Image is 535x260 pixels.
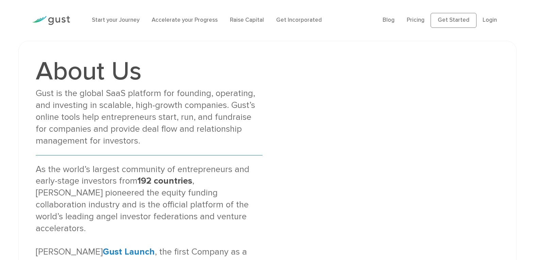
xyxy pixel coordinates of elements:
img: Gust Logo [32,16,70,25]
strong: 192 countries [137,175,192,186]
a: Login [483,17,497,23]
div: Gust is the global SaaS platform for founding, operating, and investing in scalable, high-growth ... [36,88,262,147]
a: Gust Launch [103,246,155,257]
a: Get Started [431,13,477,28]
a: Accelerate your Progress [152,17,218,23]
a: Get Incorporated [276,17,322,23]
a: Blog [383,17,395,23]
a: Start your Journey [92,17,139,23]
a: Raise Capital [230,17,264,23]
a: Pricing [407,17,424,23]
h1: About Us [36,58,262,84]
